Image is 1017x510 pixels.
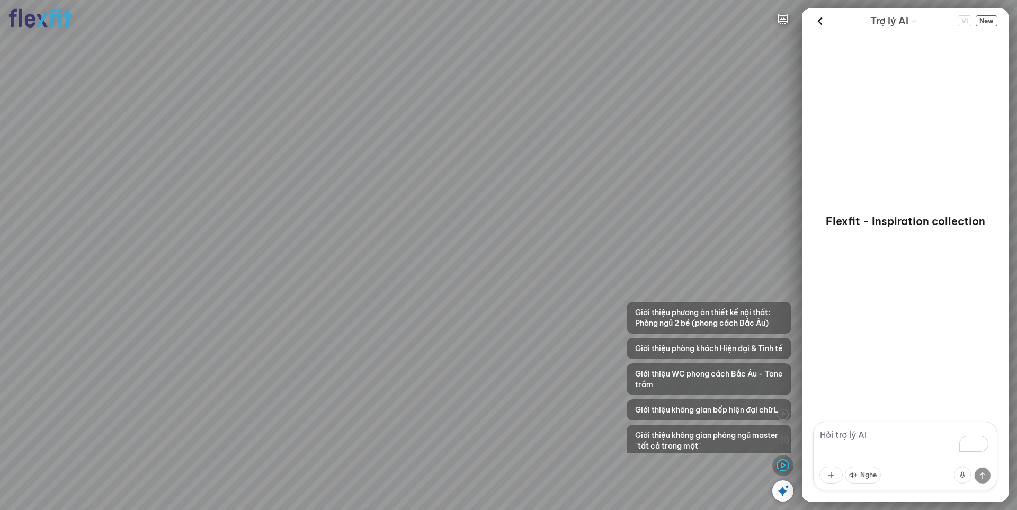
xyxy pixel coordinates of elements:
span: New [976,15,997,26]
div: AI Guide options [870,13,917,29]
button: New Chat [976,15,997,26]
span: Giới thiệu không gian bếp hiện đại chữ L [635,405,779,415]
button: Change language [958,15,971,26]
span: Giới thiệu phương án thiết kế nội thất: Phòng ngủ 2 bé (phong cách Bắc Âu) [635,307,783,328]
textarea: To enrich screen reader interactions, please activate Accessibility in Grammarly extension settings [813,422,997,490]
img: logo [8,8,72,28]
span: Trợ lý AI [870,14,908,29]
button: Nghe [845,467,881,484]
span: Giới thiệu không gian phòng ngủ master "tất cả trong một" [635,430,783,451]
p: Flexfit - Inspiration collection [826,214,985,229]
span: Giới thiệu WC phong cách Bắc Âu - Tone trầm [635,369,783,390]
span: VI [958,15,971,26]
span: Giới thiệu phòng khách Hiện đại & Tinh tế [635,343,783,354]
